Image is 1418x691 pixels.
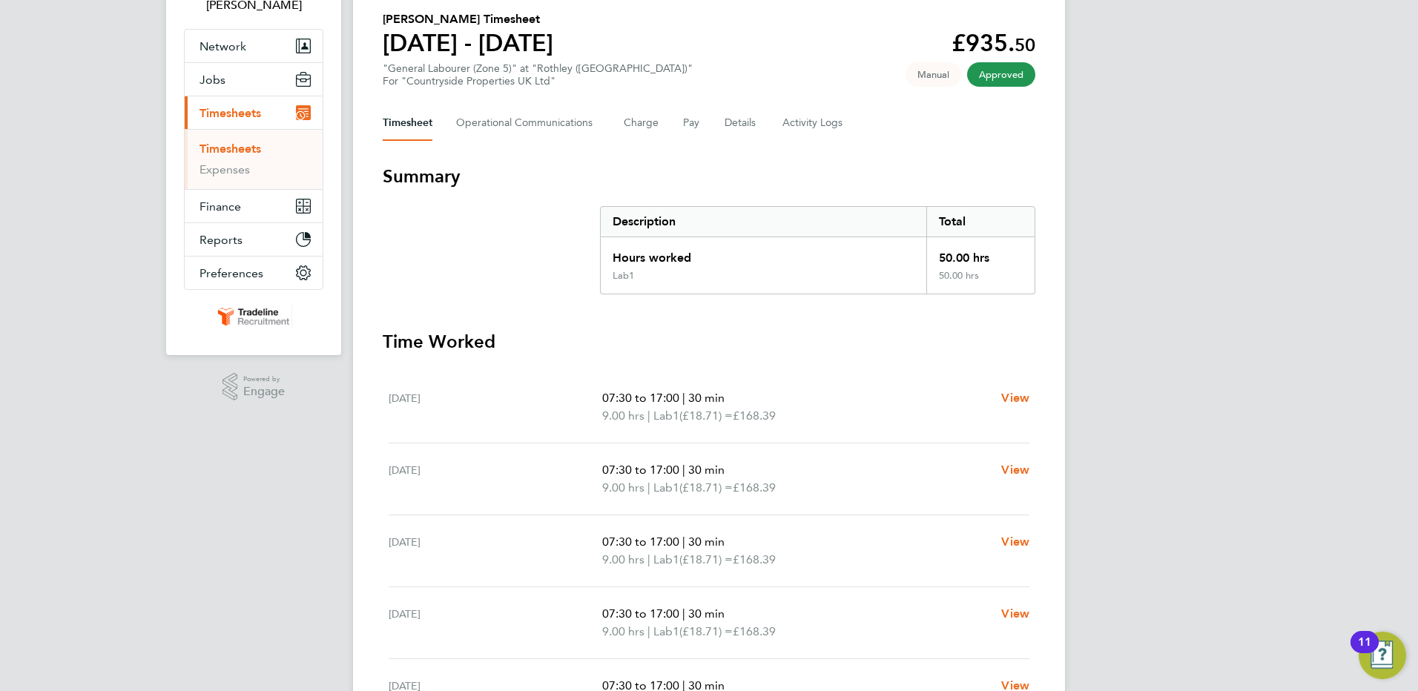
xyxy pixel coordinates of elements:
[199,233,243,247] span: Reports
[456,105,600,141] button: Operational Communications
[653,407,679,425] span: Lab1
[653,623,679,641] span: Lab1
[199,106,261,120] span: Timesheets
[243,386,285,398] span: Engage
[389,605,602,641] div: [DATE]
[725,105,759,141] button: Details
[682,463,685,477] span: |
[683,105,701,141] button: Pay
[1359,632,1406,679] button: Open Resource Center, 11 new notifications
[1001,389,1029,407] a: View
[647,480,650,495] span: |
[1001,533,1029,551] a: View
[952,29,1035,57] app-decimal: £935.
[679,409,733,423] span: (£18.71) =
[243,373,285,386] span: Powered by
[906,62,961,87] span: This timesheet was manually created.
[682,535,685,549] span: |
[733,552,776,566] span: £168.39
[199,162,250,176] a: Expenses
[199,199,241,214] span: Finance
[653,479,679,497] span: Lab1
[383,10,553,28] h2: [PERSON_NAME] Timesheet
[679,552,733,566] span: (£18.71) =
[733,409,776,423] span: £168.39
[199,73,225,87] span: Jobs
[602,624,644,638] span: 9.00 hrs
[682,606,685,621] span: |
[389,461,602,497] div: [DATE]
[688,606,725,621] span: 30 min
[199,266,263,280] span: Preferences
[383,62,693,87] div: "General Labourer (Zone 5)" at "Rothley ([GEOGRAPHIC_DATA])"
[1001,605,1029,623] a: View
[185,30,323,62] button: Network
[383,75,693,87] div: For "Countryside Properties UK Ltd"
[647,409,650,423] span: |
[185,223,323,256] button: Reports
[383,165,1035,188] h3: Summary
[383,28,553,58] h1: [DATE] - [DATE]
[682,391,685,405] span: |
[1001,391,1029,405] span: View
[185,96,323,129] button: Timesheets
[926,237,1035,270] div: 50.00 hrs
[601,237,926,270] div: Hours worked
[1001,463,1029,477] span: View
[733,480,776,495] span: £168.39
[601,207,926,237] div: Description
[185,129,323,189] div: Timesheets
[185,190,323,222] button: Finance
[1001,535,1029,549] span: View
[602,552,644,566] span: 9.00 hrs
[1001,461,1029,479] a: View
[679,624,733,638] span: (£18.71) =
[185,257,323,289] button: Preferences
[184,305,323,328] a: Go to home page
[215,305,292,328] img: tradelinerecruitment-logo-retina.png
[653,551,679,569] span: Lab1
[613,270,634,282] div: Lab1
[602,391,679,405] span: 07:30 to 17:00
[688,535,725,549] span: 30 min
[389,389,602,425] div: [DATE]
[782,105,845,141] button: Activity Logs
[624,105,659,141] button: Charge
[688,463,725,477] span: 30 min
[185,63,323,96] button: Jobs
[383,105,432,141] button: Timesheet
[1015,34,1035,56] span: 50
[733,624,776,638] span: £168.39
[222,373,286,401] a: Powered byEngage
[647,552,650,566] span: |
[647,624,650,638] span: |
[389,533,602,569] div: [DATE]
[199,142,261,156] a: Timesheets
[602,606,679,621] span: 07:30 to 17:00
[602,480,644,495] span: 9.00 hrs
[926,270,1035,294] div: 50.00 hrs
[967,62,1035,87] span: This timesheet has been approved.
[1358,642,1371,661] div: 11
[688,391,725,405] span: 30 min
[679,480,733,495] span: (£18.71) =
[383,330,1035,354] h3: Time Worked
[199,39,246,53] span: Network
[602,409,644,423] span: 9.00 hrs
[602,463,679,477] span: 07:30 to 17:00
[600,206,1035,294] div: Summary
[602,535,679,549] span: 07:30 to 17:00
[1001,606,1029,621] span: View
[926,207,1035,237] div: Total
